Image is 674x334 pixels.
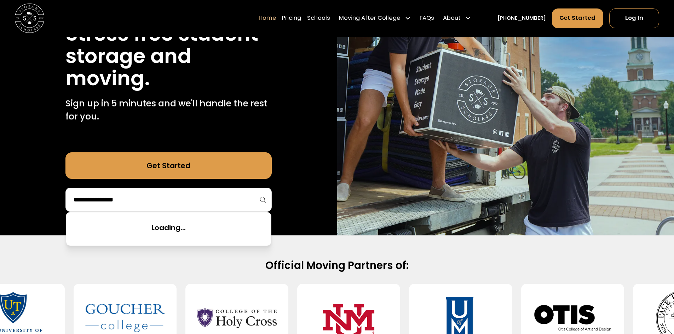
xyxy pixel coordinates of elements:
[65,97,272,123] p: Sign up in 5 minutes and we'll handle the rest for you.
[609,8,659,28] a: Log In
[65,152,272,179] a: Get Started
[307,8,330,29] a: Schools
[102,259,573,272] h2: Official Moving Partners of:
[336,8,414,29] div: Moving After College
[443,14,461,23] div: About
[552,8,604,28] a: Get Started
[339,14,401,23] div: Moving After College
[282,8,301,29] a: Pricing
[497,14,546,22] a: [PHONE_NUMBER]
[259,8,276,29] a: Home
[65,23,272,89] h1: Stress free student storage and moving.
[420,8,434,29] a: FAQs
[440,8,474,29] div: About
[15,4,44,33] img: Storage Scholars main logo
